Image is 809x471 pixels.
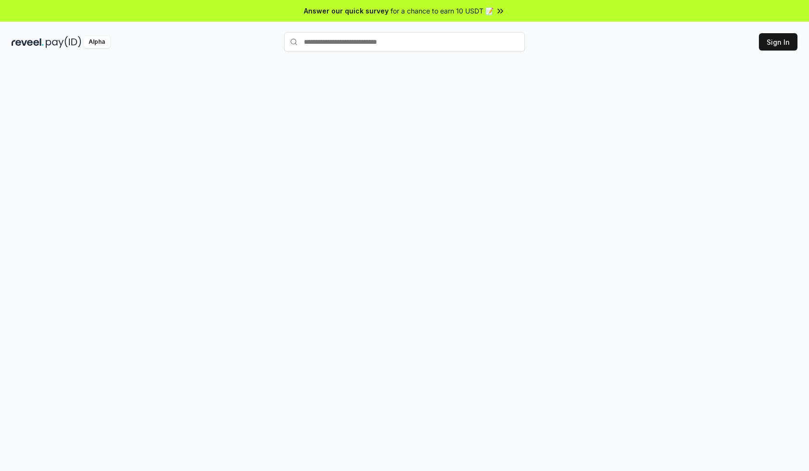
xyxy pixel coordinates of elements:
[83,36,110,48] div: Alpha
[759,33,797,51] button: Sign In
[46,36,81,48] img: pay_id
[391,6,494,16] span: for a chance to earn 10 USDT 📝
[12,36,44,48] img: reveel_dark
[304,6,389,16] span: Answer our quick survey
